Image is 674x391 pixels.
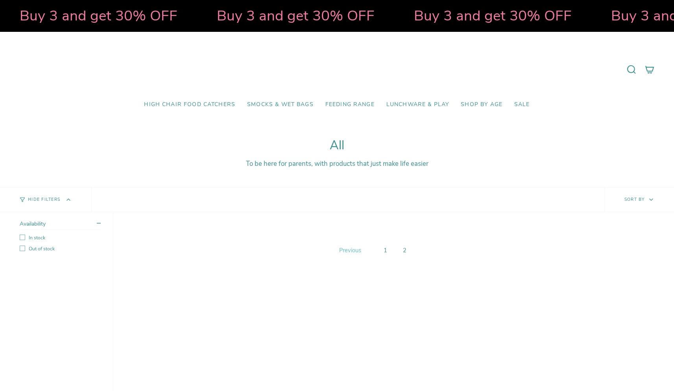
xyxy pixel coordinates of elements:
summary: Availability [20,220,101,230]
a: Lunchware & Play [380,95,455,114]
a: Feeding Range [319,95,380,114]
span: Hide Filters [28,198,60,202]
span: SALE [514,101,530,108]
strong: Buy 3 and get 30% OFF [196,6,354,26]
a: Mumma’s Little Helpers [269,44,405,95]
label: In stock [20,235,101,241]
span: Sort by [624,196,645,202]
label: Out of stock [20,246,101,252]
a: 2 [400,245,410,256]
a: High Chair Food Catchers [138,95,241,114]
span: Smocks & Wet Bags [247,101,314,108]
a: Previous [337,244,363,256]
a: Shop by Age [455,95,508,114]
span: Availability [20,220,46,228]
span: High Chair Food Catchers [144,101,235,108]
a: 1 [380,245,390,256]
span: Feeding Range [325,101,375,108]
span: Shop by Age [461,101,502,108]
span: Lunchware & Play [386,101,449,108]
a: SALE [508,95,536,114]
a: Smocks & Wet Bags [241,95,319,114]
h1: All [20,138,654,153]
strong: Buy 3 and get 30% OFF [393,6,551,26]
button: Sort by [604,187,674,212]
span: To be here for parents, with products that just make life easier [246,159,428,168]
span: Previous [339,246,361,254]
